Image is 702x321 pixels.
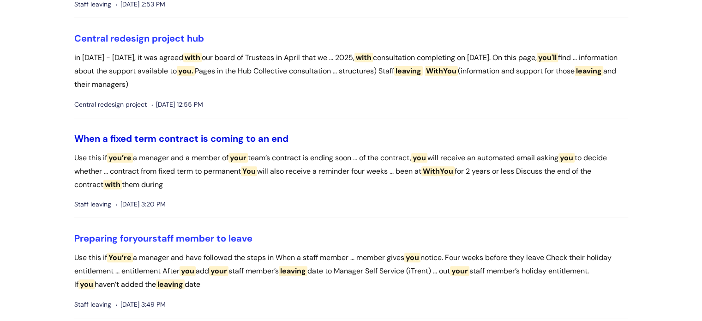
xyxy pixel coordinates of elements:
span: you'll [537,53,558,62]
span: your [228,153,248,163]
span: [DATE] 3:49 PM [116,299,166,310]
span: you [180,266,196,276]
span: [DATE] 12:55 PM [151,99,203,110]
span: Staff leaving [74,299,111,310]
span: You [241,166,257,176]
span: Central redesign project [74,99,147,110]
span: Staff leaving [74,199,111,210]
span: You’re [107,253,133,262]
a: When a fixed term contract is coming to an end [74,133,288,145]
a: Preparing foryourstaff member to leave [74,232,252,244]
span: you’re [107,153,133,163]
span: you. [177,66,195,76]
span: your [132,232,152,244]
span: you [78,279,95,289]
span: [DATE] 3:20 PM [116,199,166,210]
span: your [209,266,228,276]
span: with [354,53,373,62]
span: WithYou [421,166,455,176]
span: your [450,266,469,276]
span: with [183,53,202,62]
span: you [411,153,427,163]
span: you [404,253,420,262]
span: with [103,180,122,189]
span: leaving [575,66,603,76]
span: you [558,153,575,163]
p: in [DATE] - [DATE], it was agreed our board of Trustees in April that we ... 2025, consultation c... [74,51,628,91]
span: leaving [394,66,423,76]
a: Central redesign project hub [74,32,204,44]
span: leaving [156,279,185,289]
p: Use this if a manager and have followed the steps in When a staff member ... member gives notice.... [74,251,628,291]
span: WithYou [425,66,458,76]
span: leaving [279,266,307,276]
p: Use this if a manager and a member of team’s contract is ending soon ... of the contract, will re... [74,151,628,191]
